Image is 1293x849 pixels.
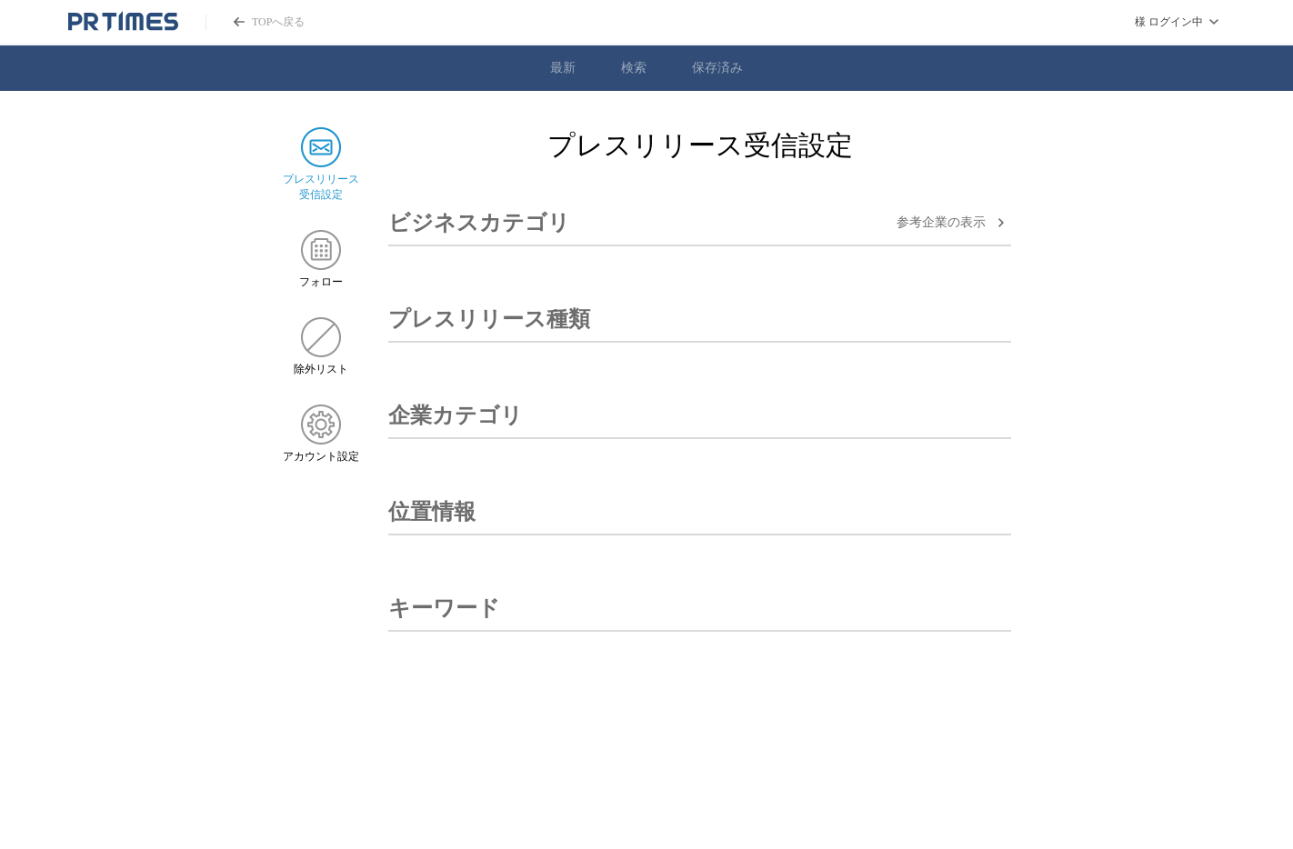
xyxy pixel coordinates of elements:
[692,60,743,76] a: 保存済み
[301,127,341,167] img: プレスリリース 受信設定
[282,127,359,203] a: プレスリリース 受信設定プレスリリース 受信設定
[388,394,523,437] h3: 企業カテゴリ
[294,362,348,377] span: 除外リスト
[388,201,570,245] h3: ビジネスカテゴリ
[282,405,359,464] a: アカウント設定アカウント設定
[282,230,359,290] a: フォローフォロー
[68,11,178,33] a: PR TIMESのトップページはこちら
[283,449,359,464] span: アカウント設定
[299,275,343,290] span: フォロー
[550,60,576,76] a: 最新
[301,230,341,270] img: フォロー
[388,586,500,630] h3: キーワード
[621,60,646,76] a: 検索
[388,490,476,534] h3: 位置情報
[388,297,590,341] h3: プレスリリース種類
[388,127,1011,165] h2: プレスリリース受信設定
[301,405,341,444] img: アカウント設定
[282,317,359,377] a: 除外リスト除外リスト
[897,215,986,231] span: 参考企業の 表示
[283,172,359,203] span: プレスリリース 受信設定
[205,15,305,30] a: PR TIMESのトップページはこちら
[301,317,341,357] img: 除外リスト
[897,212,1011,234] button: 参考企業の表示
